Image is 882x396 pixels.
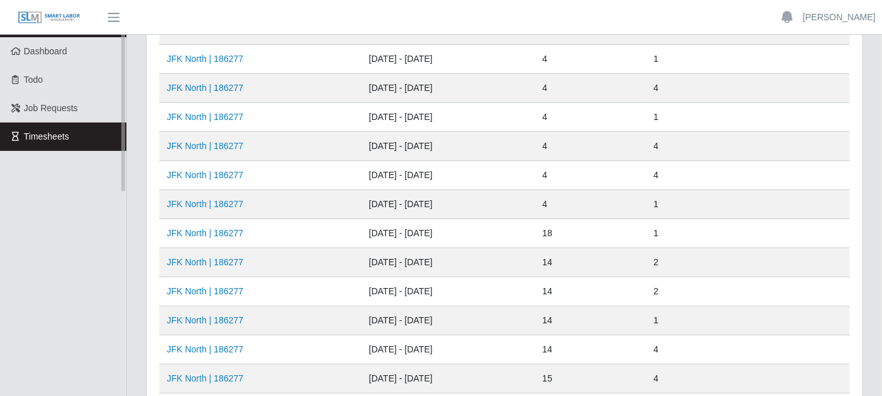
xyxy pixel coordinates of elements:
[646,306,850,335] td: 1
[535,74,646,103] td: 4
[535,45,646,74] td: 4
[361,74,535,103] td: [DATE] - [DATE]
[167,373,243,383] a: JFK North | 186277
[361,364,535,393] td: [DATE] - [DATE]
[361,306,535,335] td: [DATE] - [DATE]
[535,277,646,306] td: 14
[535,335,646,364] td: 14
[361,45,535,74] td: [DATE] - [DATE]
[361,190,535,219] td: [DATE] - [DATE]
[535,306,646,335] td: 14
[24,103,78,113] span: Job Requests
[646,74,850,103] td: 4
[24,131,69,141] span: Timesheets
[535,132,646,161] td: 4
[646,103,850,132] td: 1
[646,132,850,161] td: 4
[167,315,243,325] a: JFK North | 186277
[18,11,81,25] img: SLM Logo
[535,364,646,393] td: 15
[167,141,243,151] a: JFK North | 186277
[361,219,535,248] td: [DATE] - [DATE]
[167,228,243,238] a: JFK North | 186277
[535,219,646,248] td: 18
[167,199,243,209] a: JFK North | 186277
[167,54,243,64] a: JFK North | 186277
[646,364,850,393] td: 4
[167,257,243,267] a: JFK North | 186277
[167,112,243,122] a: JFK North | 186277
[535,103,646,132] td: 4
[167,286,243,296] a: JFK North | 186277
[361,335,535,364] td: [DATE] - [DATE]
[167,83,243,93] a: JFK North | 186277
[361,103,535,132] td: [DATE] - [DATE]
[646,161,850,190] td: 4
[361,248,535,277] td: [DATE] - [DATE]
[167,170,243,180] a: JFK North | 186277
[535,161,646,190] td: 4
[24,46,68,56] span: Dashboard
[24,75,43,85] span: Todo
[646,277,850,306] td: 2
[361,161,535,190] td: [DATE] - [DATE]
[361,277,535,306] td: [DATE] - [DATE]
[646,335,850,364] td: 4
[535,190,646,219] td: 4
[167,344,243,354] a: JFK North | 186277
[646,219,850,248] td: 1
[646,190,850,219] td: 1
[646,248,850,277] td: 2
[535,248,646,277] td: 14
[803,11,876,24] a: [PERSON_NAME]
[361,132,535,161] td: [DATE] - [DATE]
[646,45,850,74] td: 1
